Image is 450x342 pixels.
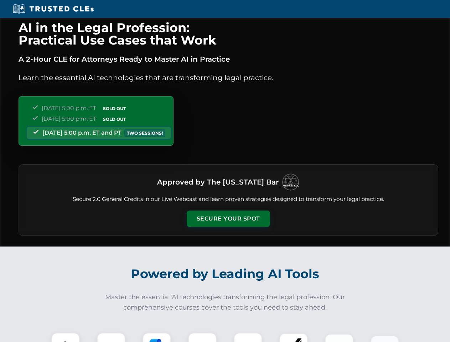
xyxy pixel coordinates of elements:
[100,292,350,313] p: Master the essential AI technologies transforming the legal profession. Our comprehensive courses...
[42,105,96,112] span: [DATE] 5:00 p.m. ET
[28,261,423,286] h2: Powered by Leading AI Tools
[19,72,438,83] p: Learn the essential AI technologies that are transforming legal practice.
[11,4,96,14] img: Trusted CLEs
[100,105,128,112] span: SOLD OUT
[281,173,299,191] img: Logo
[42,115,96,122] span: [DATE] 5:00 p.m. ET
[187,211,270,227] button: Secure Your Spot
[19,21,438,46] h1: AI in the Legal Profession: Practical Use Cases that Work
[27,195,429,203] p: Secure 2.0 General Credits in our Live Webcast and learn proven strategies designed to transform ...
[19,53,438,65] p: A 2-Hour CLE for Attorneys Ready to Master AI in Practice
[157,176,279,188] h3: Approved by The [US_STATE] Bar
[100,115,128,123] span: SOLD OUT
